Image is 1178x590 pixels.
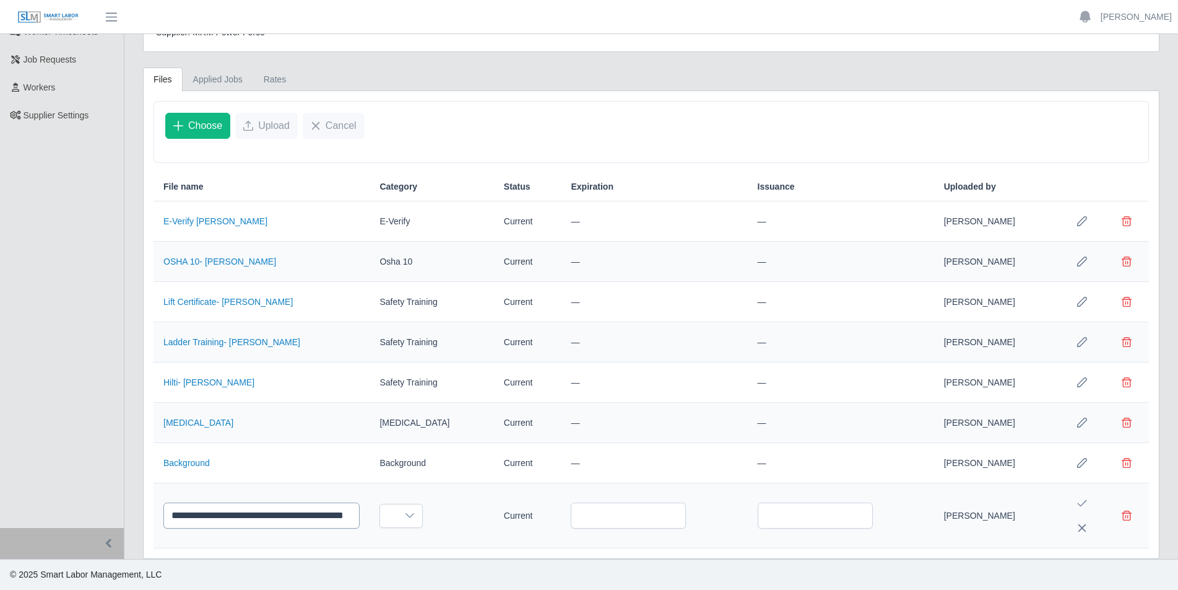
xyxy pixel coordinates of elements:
[370,363,493,403] td: Safety Training
[1114,289,1139,314] button: Delete file
[934,483,1060,548] td: [PERSON_NAME]
[163,297,293,307] a: Lift Certificate- [PERSON_NAME]
[571,180,613,193] span: Expiration
[561,322,747,363] td: —
[494,443,561,483] td: Current
[934,282,1060,322] td: [PERSON_NAME]
[1070,410,1094,435] button: Row Edit
[748,201,934,242] td: —
[163,180,204,193] span: File name
[1114,370,1139,395] button: Delete file
[370,443,493,483] td: Background
[748,282,934,322] td: —
[561,443,747,483] td: —
[163,257,276,266] a: OSHA 10- [PERSON_NAME]
[188,118,222,133] span: Choose
[24,55,77,64] span: Job Requests
[494,363,561,403] td: Current
[748,322,934,363] td: —
[183,68,253,92] a: Applied Jobs
[10,570,162,579] span: © 2025 Smart Labor Management, LLC
[1114,209,1139,234] button: Delete file
[1070,330,1094,354] button: Row Edit
[1114,451,1139,475] button: Delete file
[494,282,561,322] td: Current
[1070,491,1094,516] button: Save Edit
[934,322,1060,363] td: [PERSON_NAME]
[143,68,183,92] a: Files
[494,322,561,363] td: Current
[944,180,996,193] span: Uploaded by
[163,418,233,428] a: [MEDICAL_DATA]
[235,113,298,139] button: Upload
[1070,370,1094,395] button: Row Edit
[561,201,747,242] td: —
[561,363,747,403] td: —
[370,282,493,322] td: Safety Training
[494,201,561,242] td: Current
[1114,410,1139,435] button: Delete file
[1070,516,1094,540] button: Cancel Edit
[748,242,934,282] td: —
[561,403,747,443] td: —
[165,113,230,139] button: Choose
[748,403,934,443] td: —
[1114,249,1139,274] button: Delete file
[370,242,493,282] td: Osha 10
[1114,330,1139,354] button: Delete file
[934,403,1060,443] td: [PERSON_NAME]
[748,443,934,483] td: —
[758,180,795,193] span: Issuance
[1114,503,1139,528] button: Delete file
[303,113,365,139] button: Cancel
[934,443,1060,483] td: [PERSON_NAME]
[748,363,934,403] td: —
[1101,11,1172,24] a: [PERSON_NAME]
[504,180,531,193] span: Status
[1070,289,1094,314] button: Row Edit
[326,118,357,133] span: Cancel
[24,82,56,92] span: Workers
[494,483,561,548] td: Current
[370,403,493,443] td: [MEDICAL_DATA]
[258,118,290,133] span: Upload
[370,322,493,363] td: Safety Training
[934,242,1060,282] td: [PERSON_NAME]
[163,216,267,226] a: E-Verify [PERSON_NAME]
[379,180,417,193] span: Category
[494,242,561,282] td: Current
[494,403,561,443] td: Current
[934,201,1060,242] td: [PERSON_NAME]
[561,282,747,322] td: —
[1070,249,1094,274] button: Row Edit
[253,68,297,92] a: Rates
[163,458,210,468] a: Background
[163,377,254,387] a: Hilti- [PERSON_NAME]
[1070,209,1094,234] button: Row Edit
[24,110,89,120] span: Supplier Settings
[370,201,493,242] td: E-Verify
[1070,451,1094,475] button: Row Edit
[163,337,300,347] a: Ladder Training- [PERSON_NAME]
[17,11,79,24] img: SLM Logo
[561,242,747,282] td: —
[934,363,1060,403] td: [PERSON_NAME]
